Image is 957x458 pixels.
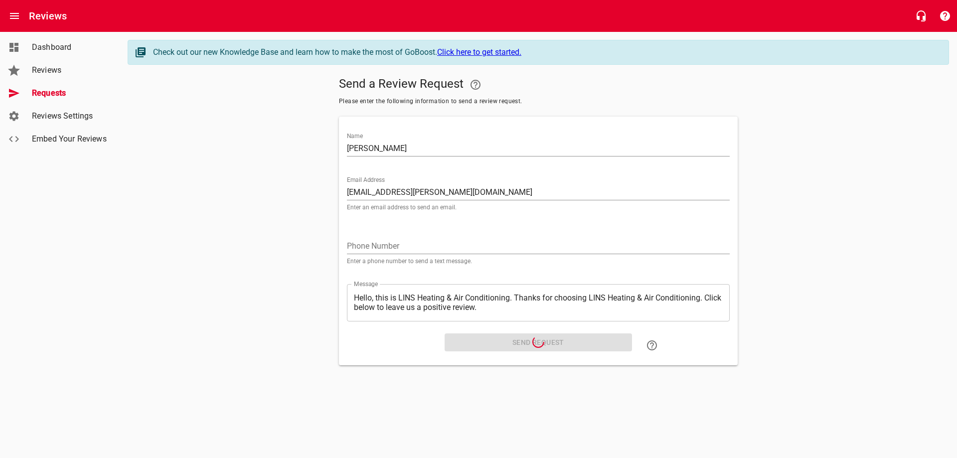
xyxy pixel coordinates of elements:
[32,87,108,99] span: Requests
[354,293,723,312] textarea: Hello, this is LINS Heating & Air Conditioning. Thanks for choosing LINS Heating & Air Conditioni...
[464,73,487,97] a: Your Google or Facebook account must be connected to "Send a Review Request"
[32,64,108,76] span: Reviews
[909,4,933,28] button: Live Chat
[32,41,108,53] span: Dashboard
[437,47,521,57] a: Click here to get started.
[347,177,385,183] label: Email Address
[339,73,738,97] h5: Send a Review Request
[347,133,363,139] label: Name
[339,97,738,107] span: Please enter the following information to send a review request.
[347,258,730,264] p: Enter a phone number to send a text message.
[32,133,108,145] span: Embed Your Reviews
[153,46,939,58] div: Check out our new Knowledge Base and learn how to make the most of GoBoost.
[2,4,26,28] button: Open drawer
[347,204,730,210] p: Enter an email address to send an email.
[933,4,957,28] button: Support Portal
[29,8,67,24] h6: Reviews
[640,333,664,357] a: Learn how to "Send a Review Request"
[32,110,108,122] span: Reviews Settings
